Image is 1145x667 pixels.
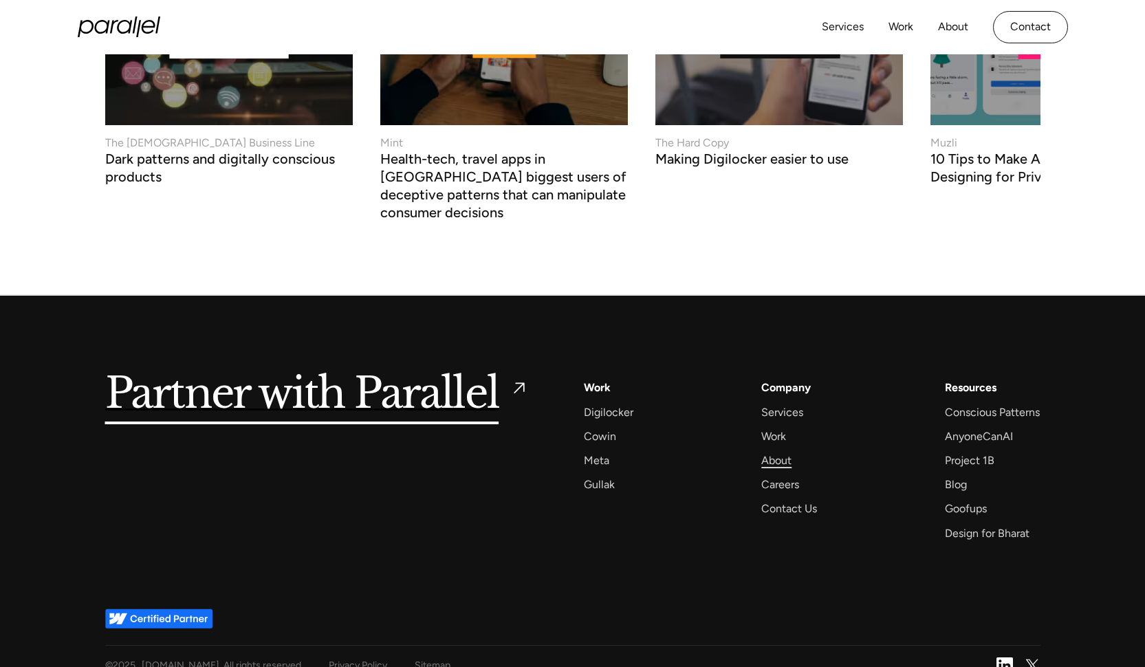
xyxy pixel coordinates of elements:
h3: Making Digilocker easier to use [655,154,849,168]
div: The Hard Copy [655,135,729,151]
h3: Dark patterns and digitally conscious products [105,154,353,186]
a: Meta [584,451,609,470]
a: About [938,17,968,37]
a: Careers [761,475,799,494]
a: About [761,451,792,470]
a: home [78,17,160,37]
a: Cowin [584,427,616,446]
a: AnyoneCanAI [945,427,1013,446]
a: Goofups [945,499,987,518]
a: Contact [993,11,1068,43]
a: Gullak [584,475,615,494]
a: Conscious Patterns [945,403,1040,422]
a: Digilocker [584,403,633,422]
h3: Health-tech, travel apps in [GEOGRAPHIC_DATA] biggest users of deceptive patterns that can manipu... [380,154,628,221]
a: Project 1B [945,451,994,470]
div: Muzli [930,135,957,151]
a: Services [822,17,864,37]
a: Company [761,378,811,397]
div: Resources [945,378,996,397]
a: Work [888,17,913,37]
h5: Partner with Parallel [105,378,499,410]
a: Partner with Parallel [105,378,530,410]
a: Blog [945,475,967,494]
a: Work [761,427,786,446]
a: Services [761,403,803,422]
div: Mint [380,135,403,151]
a: Work [584,378,611,397]
a: Contact Us [761,499,817,518]
a: Design for Bharat [945,524,1029,543]
div: The [DEMOGRAPHIC_DATA] Business Line [105,135,315,151]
